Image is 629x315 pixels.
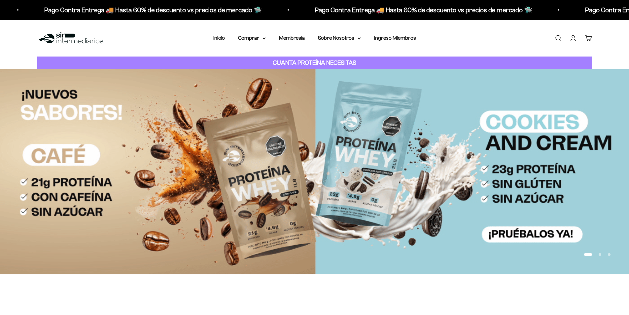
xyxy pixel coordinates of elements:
[374,35,416,41] a: Ingreso Miembros
[273,59,356,66] strong: CUANTA PROTEÍNA NECESITAS
[313,5,531,15] p: Pago Contra Entrega 🚚 Hasta 60% de descuento vs precios de mercado 🛸
[238,34,266,42] summary: Comprar
[279,35,305,41] a: Membresía
[318,34,361,42] summary: Sobre Nosotros
[213,35,225,41] a: Inicio
[43,5,260,15] p: Pago Contra Entrega 🚚 Hasta 60% de descuento vs precios de mercado 🛸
